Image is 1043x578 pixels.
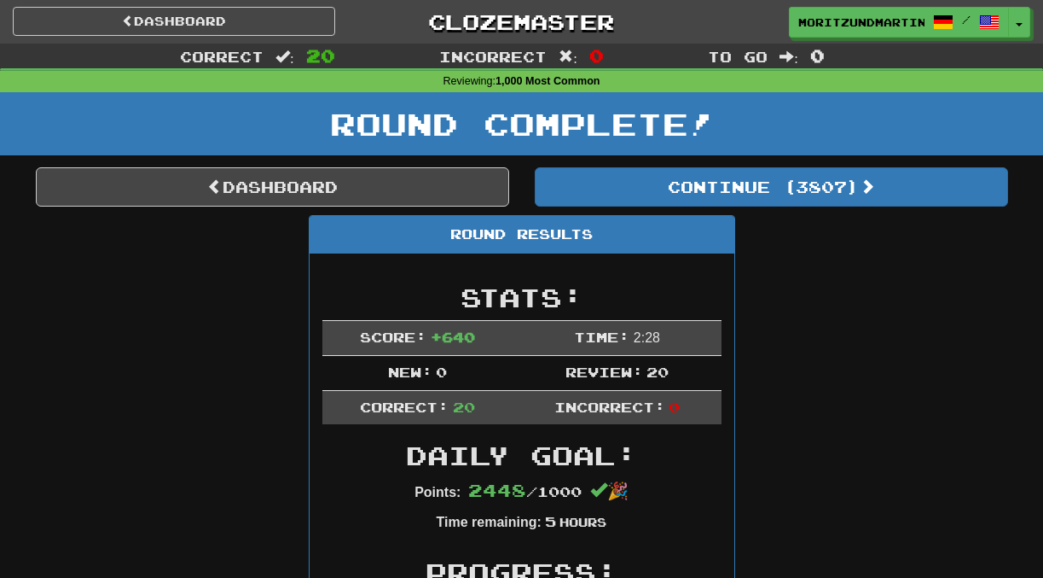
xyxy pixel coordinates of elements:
span: / [962,14,971,26]
strong: Points: [414,485,461,499]
a: Clozemaster [361,7,683,37]
span: New: [388,364,432,380]
h2: Daily Goal: [322,441,721,470]
span: 0 [436,364,447,380]
span: : [275,50,294,64]
span: Correct [180,48,264,65]
small: Hours [559,515,606,529]
span: Correct: [360,399,449,415]
span: / 1000 [468,483,582,499]
span: 2 : 28 [634,330,660,345]
span: MoritzUndMartin [798,15,924,30]
button: Continue (3807) [535,167,1008,207]
span: Time: [574,329,629,345]
span: 0 [589,45,604,66]
span: 0 [669,399,680,415]
div: Round Results [310,216,734,254]
strong: 1,000 Most Common [495,75,600,87]
a: Dashboard [36,167,509,207]
span: 20 [306,45,335,66]
span: 2448 [468,480,526,500]
span: Review: [565,364,643,380]
span: 5 [545,513,556,529]
span: 0 [810,45,825,66]
h2: Stats: [322,283,721,312]
span: 20 [453,399,475,415]
a: Dashboard [13,7,335,36]
span: : [559,50,577,64]
span: : [779,50,798,64]
strong: Time remaining: [437,515,542,529]
span: To go [708,48,768,65]
span: Score: [360,329,426,345]
span: + 640 [431,329,475,345]
a: MoritzUndMartin / [789,7,1009,38]
span: Incorrect [439,48,547,65]
span: Incorrect: [554,399,665,415]
span: 🎉 [590,482,629,500]
span: 20 [646,364,669,380]
h1: Round Complete! [6,107,1037,141]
